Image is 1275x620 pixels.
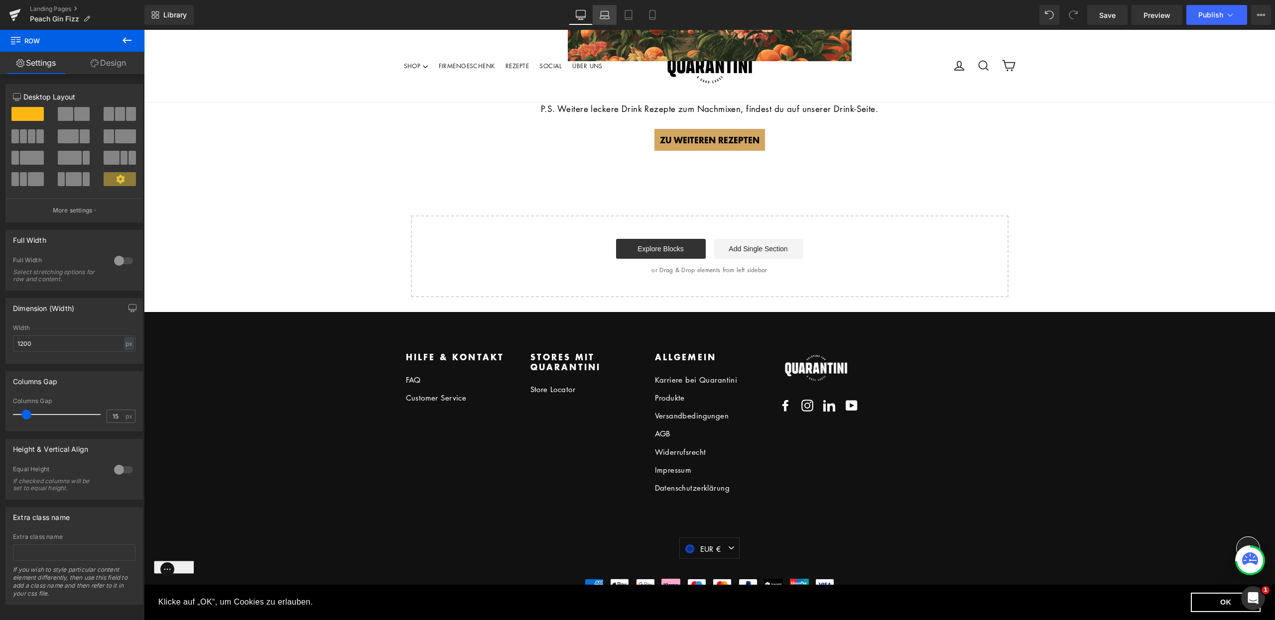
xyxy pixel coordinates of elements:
[472,209,562,229] a: Explore Blocks
[13,439,88,453] div: Height & Vertical Align
[554,514,577,524] span: EUR €
[30,5,144,13] a: Landing Pages
[262,342,372,358] a: FAQ
[511,322,621,331] p: ALLGEMEIN
[13,566,135,604] div: If you wish to style particular content element differently, then use this field to add a class n...
[511,414,621,430] a: Widerrufsrecht
[640,5,664,25] a: Mobile
[511,342,621,358] a: Karriere bei Quarantini
[386,322,496,341] p: STORES MIT QUARANTINI
[516,104,616,116] span: ZU WEITEREN REZEPTEN
[386,351,496,367] a: Store Locator
[13,92,135,102] p: Desktop Layout
[13,269,103,283] div: Select stretching options for row and content.
[13,324,135,331] div: Width
[1132,5,1182,25] a: Preview
[1039,5,1059,25] button: Undo
[569,5,593,25] a: Desktop
[163,10,187,19] span: Library
[13,478,103,492] div: If checked columns will be set to equal height.
[169,565,219,580] a: learn more about cookies
[30,15,79,23] span: Peach Gin Fizz
[511,396,621,412] a: AGB
[510,99,621,121] a: ZU WEITEREN REZEPTEN
[283,237,849,244] p: or Drag & Drop elements from left sidebar
[13,256,104,267] div: Full Width
[14,565,1047,580] span: Klicke auf „OK“, um Cookies zu erlauben.
[1251,5,1271,25] button: More
[1047,563,1117,583] a: dismiss cookie message
[13,398,135,405] div: Columns Gap
[535,508,595,528] button: EUR €
[10,30,110,52] span: Row
[1241,586,1265,610] iframe: Intercom live chat
[1099,10,1116,20] span: Save
[13,372,57,386] div: Columns Gap
[13,533,135,540] div: Extra class name
[511,450,621,466] a: Datenschutzerklärung
[6,199,142,222] button: More settings
[636,322,709,354] img: Quarantini Gin
[511,432,621,448] a: Impressum
[1198,11,1223,19] span: Publish
[511,378,621,394] a: Versandbedingungen
[397,73,734,85] span: P.S. Weitere leckere Drink Rezepte zum Nachmixen, findest du auf unserer Drink-Seite.
[13,508,70,521] div: Extra class name
[511,360,621,376] a: Produkte
[617,5,640,25] a: Tablet
[10,531,50,568] iframe: Gorgias live chat messenger
[1063,5,1083,25] button: Redo
[13,465,104,476] div: Equal Height
[13,335,135,352] input: auto
[1262,586,1270,594] span: 1
[1144,10,1170,20] span: Preview
[262,360,372,376] a: Customer Service
[593,5,617,25] a: Laptop
[1186,5,1247,25] button: Publish
[126,413,134,419] span: px
[72,52,144,74] a: Design
[262,322,372,331] p: HILFE & KONTAKT
[570,209,659,229] a: Add Single Section
[53,206,93,215] p: More settings
[124,337,134,350] div: px
[13,230,46,244] div: Full Width
[13,299,74,312] div: Dimension (Width)
[144,5,194,25] a: New Library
